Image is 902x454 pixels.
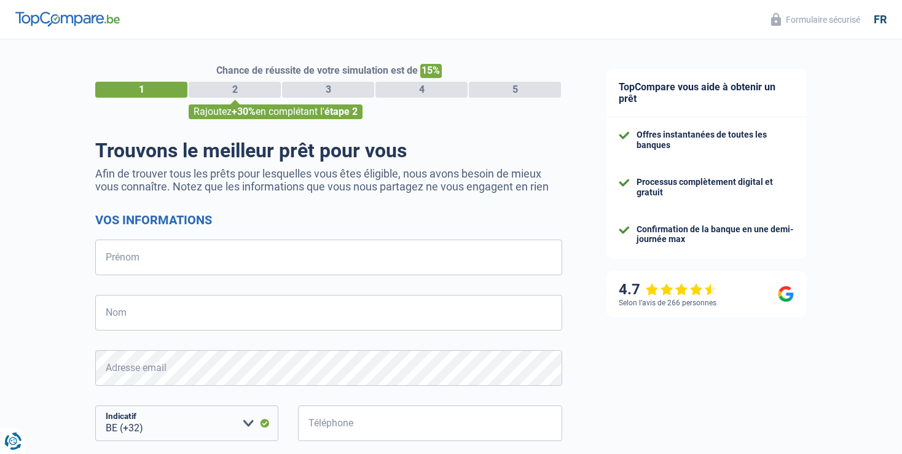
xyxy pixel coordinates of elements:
[637,130,794,151] div: Offres instantanées de toutes les banques
[606,69,806,117] div: TopCompare vous aide à obtenir un prêt
[95,167,562,193] p: Afin de trouver tous les prêts pour lesquelles vous êtes éligible, nous avons besoin de mieux vou...
[637,224,794,245] div: Confirmation de la banque en une demi-journée max
[420,64,442,78] span: 15%
[95,82,187,98] div: 1
[95,139,562,162] h1: Trouvons le meilleur prêt pour vous
[469,82,561,98] div: 5
[189,82,281,98] div: 2
[15,12,120,26] img: TopCompare Logo
[298,405,562,441] input: 401020304
[324,106,358,117] span: étape 2
[282,82,374,98] div: 3
[189,104,363,119] div: Rajoutez en complétant l'
[764,9,868,29] button: Formulaire sécurisé
[216,65,418,76] span: Chance de réussite de votre simulation est de
[619,299,716,307] div: Selon l’avis de 266 personnes
[232,106,256,117] span: +30%
[637,177,794,198] div: Processus complètement digital et gratuit
[95,213,562,227] h2: Vos informations
[874,13,887,26] div: fr
[375,82,468,98] div: 4
[619,281,718,299] div: 4.7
